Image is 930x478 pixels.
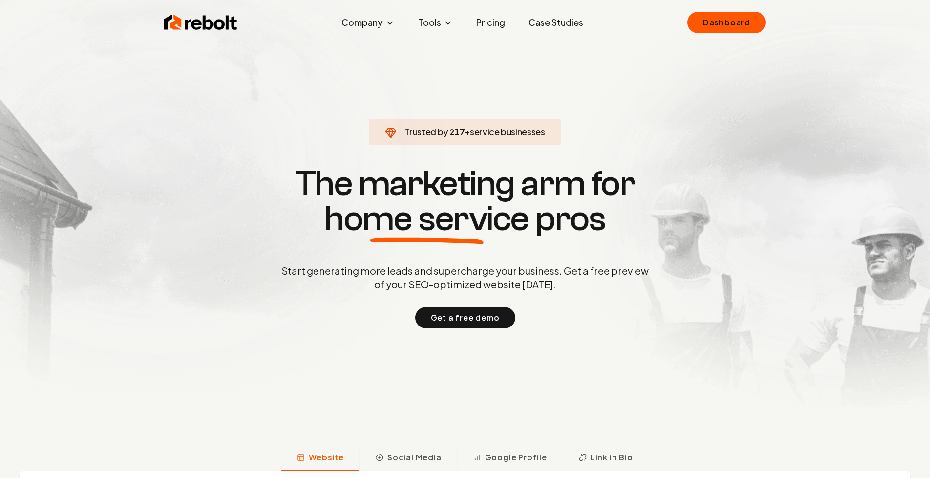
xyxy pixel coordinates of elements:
[279,264,651,291] p: Start generating more leads and supercharge your business. Get a free preview of your SEO-optimiz...
[563,446,649,471] button: Link in Bio
[485,452,547,463] span: Google Profile
[334,13,402,32] button: Company
[468,13,513,32] a: Pricing
[387,452,442,463] span: Social Media
[465,126,470,137] span: +
[449,125,465,139] span: 217
[521,13,591,32] a: Case Studies
[687,12,766,33] a: Dashboard
[404,126,448,137] span: Trusted by
[591,452,633,463] span: Link in Bio
[457,446,563,471] button: Google Profile
[359,446,457,471] button: Social Media
[281,446,359,471] button: Website
[410,13,461,32] button: Tools
[164,13,237,32] img: Rebolt Logo
[324,201,529,237] span: home service
[231,166,699,237] h1: The marketing arm for pros
[470,126,545,137] span: service businesses
[415,307,515,328] button: Get a free demo
[309,452,344,463] span: Website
